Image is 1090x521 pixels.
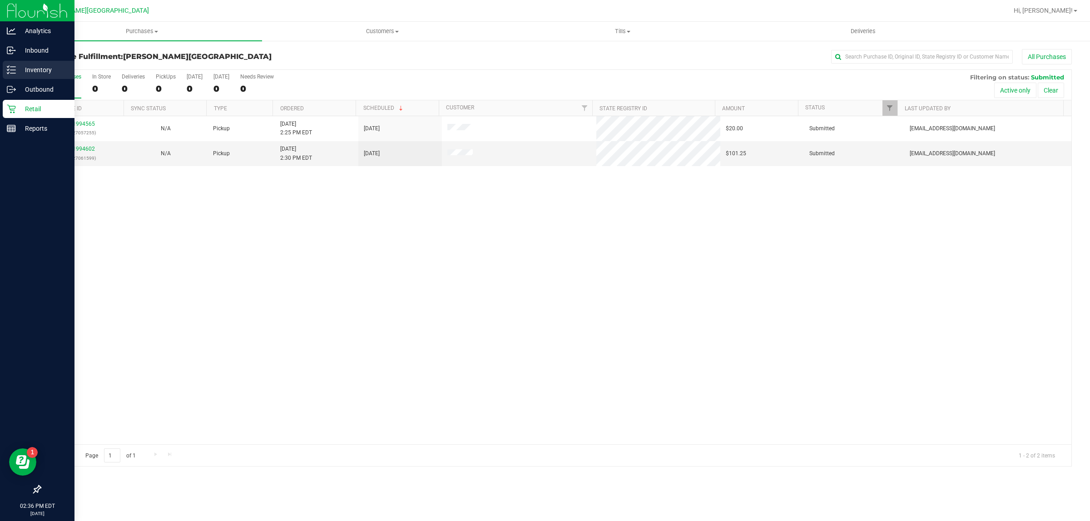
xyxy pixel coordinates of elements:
[1014,7,1073,14] span: Hi, [PERSON_NAME]!
[16,123,70,134] p: Reports
[27,447,38,458] iframe: Resource center unread badge
[599,105,647,112] a: State Registry ID
[809,149,835,158] span: Submitted
[22,22,262,41] a: Purchases
[240,84,274,94] div: 0
[213,124,230,133] span: Pickup
[156,84,176,94] div: 0
[213,84,229,94] div: 0
[364,149,380,158] span: [DATE]
[78,448,143,462] span: Page of 1
[7,85,16,94] inline-svg: Outbound
[831,50,1013,64] input: Search Purchase ID, Original ID, State Registry ID or Customer Name...
[92,84,111,94] div: 0
[726,149,746,158] span: $101.25
[994,83,1036,98] button: Active only
[364,124,380,133] span: [DATE]
[37,7,149,15] span: [PERSON_NAME][GEOGRAPHIC_DATA]
[280,105,304,112] a: Ordered
[156,74,176,80] div: PickUps
[743,22,983,41] a: Deliveries
[16,84,70,95] p: Outbound
[7,46,16,55] inline-svg: Inbound
[905,105,951,112] a: Last Updated By
[104,448,120,462] input: 1
[280,120,312,137] span: [DATE] 2:25 PM EDT
[161,124,171,133] button: N/A
[131,105,166,112] a: Sync Status
[446,104,474,111] a: Customer
[16,103,70,114] p: Retail
[122,74,145,80] div: Deliveries
[1022,49,1072,64] button: All Purchases
[16,25,70,36] p: Analytics
[7,104,16,113] inline-svg: Retail
[22,27,262,35] span: Purchases
[1011,448,1062,462] span: 1 - 2 of 2 items
[7,124,16,133] inline-svg: Reports
[805,104,825,111] a: Status
[4,502,70,510] p: 02:36 PM EDT
[4,510,70,517] p: [DATE]
[280,145,312,162] span: [DATE] 2:30 PM EDT
[40,53,384,61] h3: Purchase Fulfillment:
[16,64,70,75] p: Inventory
[214,105,227,112] a: Type
[92,74,111,80] div: In Store
[838,27,888,35] span: Deliveries
[69,146,95,152] a: 11994602
[7,26,16,35] inline-svg: Analytics
[262,22,502,41] a: Customers
[910,149,995,158] span: [EMAIL_ADDRESS][DOMAIN_NAME]
[213,149,230,158] span: Pickup
[809,124,835,133] span: Submitted
[970,74,1029,81] span: Filtering on status:
[46,154,119,162] p: (327061599)
[187,84,203,94] div: 0
[161,125,171,132] span: Not Applicable
[726,124,743,133] span: $20.00
[187,74,203,80] div: [DATE]
[69,121,95,127] a: 11994565
[16,45,70,56] p: Inbound
[363,105,405,111] a: Scheduled
[161,149,171,158] button: N/A
[9,448,36,476] iframe: Resource center
[882,100,897,116] a: Filter
[213,74,229,80] div: [DATE]
[122,84,145,94] div: 0
[46,128,119,137] p: (327057255)
[910,124,995,133] span: [EMAIL_ADDRESS][DOMAIN_NAME]
[1031,74,1064,81] span: Submitted
[502,22,743,41] a: Tills
[577,100,592,116] a: Filter
[503,27,742,35] span: Tills
[1038,83,1064,98] button: Clear
[161,150,171,157] span: Not Applicable
[7,65,16,74] inline-svg: Inventory
[263,27,502,35] span: Customers
[722,105,745,112] a: Amount
[123,52,272,61] span: [PERSON_NAME][GEOGRAPHIC_DATA]
[240,74,274,80] div: Needs Review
